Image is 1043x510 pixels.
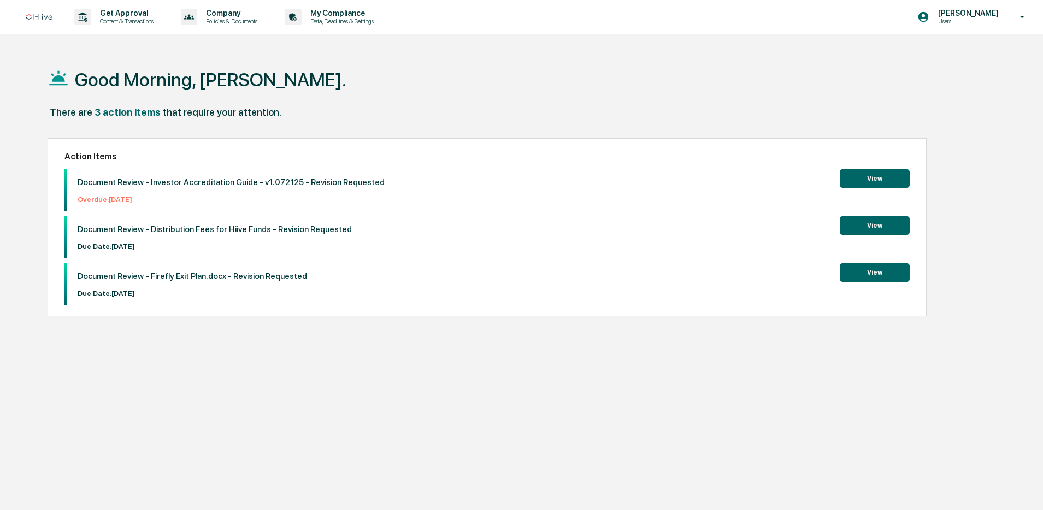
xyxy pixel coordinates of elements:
p: Company [197,9,263,17]
p: Document Review - Investor Accreditation Guide - v1.072125 - Revision Requested [78,177,385,187]
p: Due Date: [DATE] [78,242,352,251]
button: View [840,263,910,282]
h1: Good Morning, [PERSON_NAME]. [75,69,346,91]
h2: Action Items [64,151,909,162]
p: My Compliance [302,9,379,17]
p: Document Review - Distribution Fees for Hiive Funds - Revision Requested [78,224,352,234]
a: View [840,173,910,183]
div: 3 action items [95,106,161,118]
p: Get Approval [91,9,159,17]
p: [PERSON_NAME] [929,9,1004,17]
button: View [840,169,910,188]
img: logo [26,14,52,20]
div: There are [50,106,92,118]
p: Users [929,17,1004,25]
button: View [840,216,910,235]
p: Overdue: [DATE] [78,195,385,204]
p: Document Review - Firefly Exit Plan.docx - Revision Requested [78,271,307,281]
p: Data, Deadlines & Settings [302,17,379,25]
p: Due Date: [DATE] [78,289,307,298]
a: View [840,220,910,230]
a: View [840,266,910,277]
div: that require your attention. [163,106,281,118]
p: Policies & Documents [197,17,263,25]
p: Content & Transactions [91,17,159,25]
